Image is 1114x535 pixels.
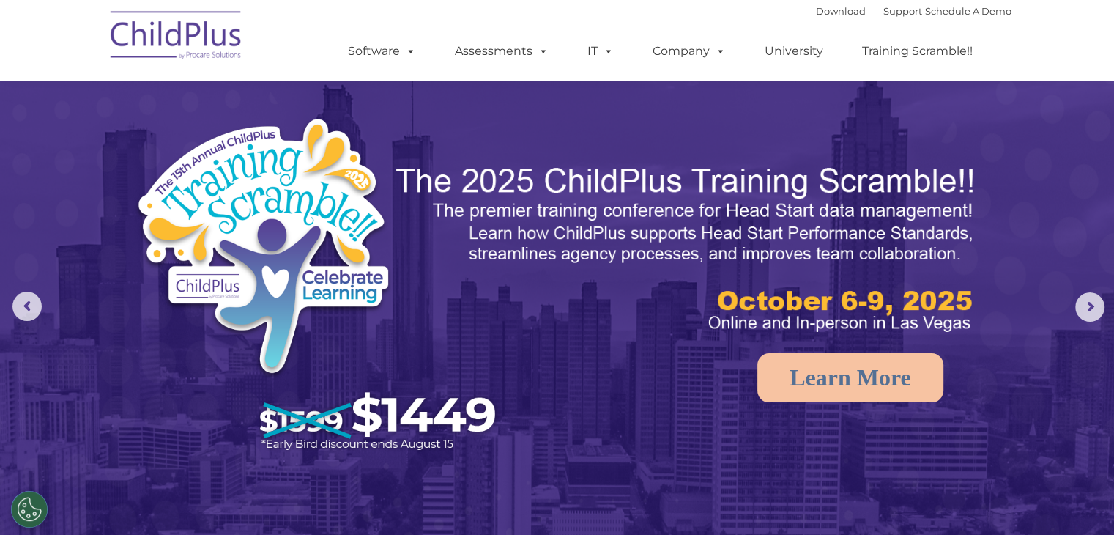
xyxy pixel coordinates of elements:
[847,37,987,66] a: Training Scramble!!
[103,1,250,74] img: ChildPlus by Procare Solutions
[573,37,628,66] a: IT
[757,353,943,402] a: Learn More
[816,5,1011,17] font: |
[11,491,48,528] button: Cookies Settings
[925,5,1011,17] a: Schedule A Demo
[440,37,563,66] a: Assessments
[204,157,266,168] span: Phone number
[883,5,922,17] a: Support
[816,5,866,17] a: Download
[204,97,248,108] span: Last name
[333,37,431,66] a: Software
[750,37,838,66] a: University
[1041,465,1114,535] iframe: Chat Widget
[638,37,740,66] a: Company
